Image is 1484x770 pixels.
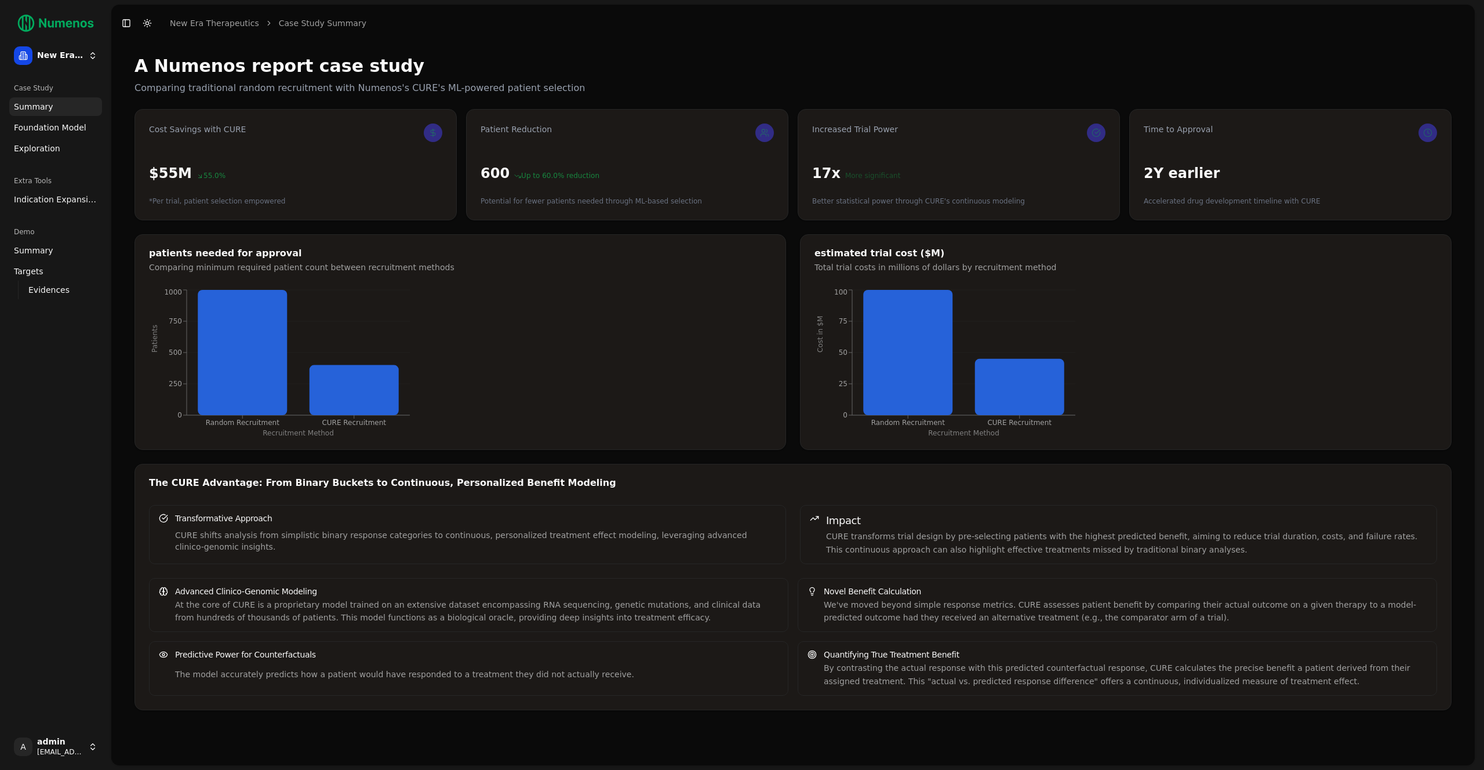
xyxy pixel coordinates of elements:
[9,190,102,209] a: Indication Expansion
[826,513,1427,529] div: Impact
[9,172,102,190] div: Extra Tools
[845,171,901,180] p: More significant
[481,197,702,206] p: Potential for fewer patients needed through ML-based selection
[839,317,848,325] tspan: 75
[834,288,848,296] tspan: 100
[175,649,779,660] div: Predictive Power for Counterfactuals
[170,17,259,29] a: New Era Therapeutics
[169,348,182,357] tspan: 500
[197,171,225,180] p: 55.0 %
[514,171,599,180] p: Up to 60.0 % reduction
[149,197,285,206] p: *Per trial, patient selection empowered
[1144,164,1220,183] p: 2Y earlier
[175,513,776,524] div: Transformative Approach
[928,429,999,437] tspan: Recruitment Method
[14,266,43,277] span: Targets
[1144,197,1321,206] p: Accelerated drug development timeline with CURE
[824,586,1427,597] div: Novel Benefit Calculation
[14,738,32,756] span: A
[814,249,1437,258] div: estimated trial cost ($M)
[9,262,102,281] a: Targets
[14,143,60,154] span: Exploration
[839,348,848,357] tspan: 50
[169,317,182,325] tspan: 750
[263,429,334,437] tspan: Recruitment Method
[28,284,70,296] span: Evidences
[177,411,182,419] tspan: 0
[134,81,1452,95] p: Comparing traditional random recruitment with Numenos's CURE's ML-powered patient selection
[9,79,102,97] div: Case Study
[149,124,442,142] div: Cost Savings with CURE
[814,261,1437,273] div: Total trial costs in millions of dollars by recruitment method
[9,97,102,116] a: Summary
[9,139,102,158] a: Exploration
[824,662,1427,688] p: By contrasting the actual response with this predicted counterfactual response, CURE calculates t...
[481,124,774,142] div: Patient Reduction
[1144,124,1437,142] div: Time to Approval
[149,478,1437,488] div: The CURE Advantage: From Binary Buckets to Continuous, Personalized Benefit Modeling
[37,747,83,757] span: [EMAIL_ADDRESS]
[322,419,386,427] tspan: CURE Recruitment
[149,261,772,273] div: Comparing minimum required patient count between recruitment methods
[9,733,102,761] button: Aadmin[EMAIL_ADDRESS]
[9,9,102,37] img: Numenos
[9,42,102,70] button: New Era Therapeutics
[14,245,53,256] span: Summary
[824,598,1427,625] p: We've moved beyond simple response metrics. CURE assesses patient benefit by comparing their actu...
[169,380,182,388] tspan: 250
[826,530,1427,557] p: CURE transforms trial design by pre-selecting patients with the highest predicted benefit, aiming...
[481,164,510,183] p: 600
[149,164,192,183] p: $ 55 M
[839,380,848,388] tspan: 25
[134,56,1452,77] h1: A Numenos report case study
[24,282,88,298] a: Evidences
[824,649,1427,660] div: Quantifying True Treatment Benefit
[170,17,366,29] nav: breadcrumb
[816,316,824,353] tspan: Cost in $M
[175,586,779,597] div: Advanced Clinico-Genomic Modeling
[987,419,1052,427] tspan: CURE Recruitment
[9,241,102,260] a: Summary
[14,101,53,112] span: Summary
[812,164,841,183] p: 17 x
[37,737,83,747] span: admin
[175,529,776,553] div: CURE shifts analysis from simplistic binary response categories to continuous, personalized treat...
[37,50,83,61] span: New Era Therapeutics
[9,118,102,137] a: Foundation Model
[9,223,102,241] div: Demo
[812,197,1025,206] p: Better statistical power through CURE's continuous modeling
[871,419,945,427] tspan: Random Recruitment
[812,124,1105,142] div: Increased Trial Power
[843,411,848,419] tspan: 0
[149,249,772,258] div: patients needed for approval
[279,17,366,29] a: Case Study Summary
[14,194,97,205] span: Indication Expansion
[175,598,779,625] p: At the core of CURE is a proprietary model trained on an extensive dataset encompassing RNA seque...
[164,288,182,296] tspan: 1000
[14,122,86,133] span: Foundation Model
[175,668,634,681] p: The model accurately predicts how a patient would have responded to a treatment they did not actu...
[151,325,159,353] tspan: Patients
[206,419,280,427] tspan: Random Recruitment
